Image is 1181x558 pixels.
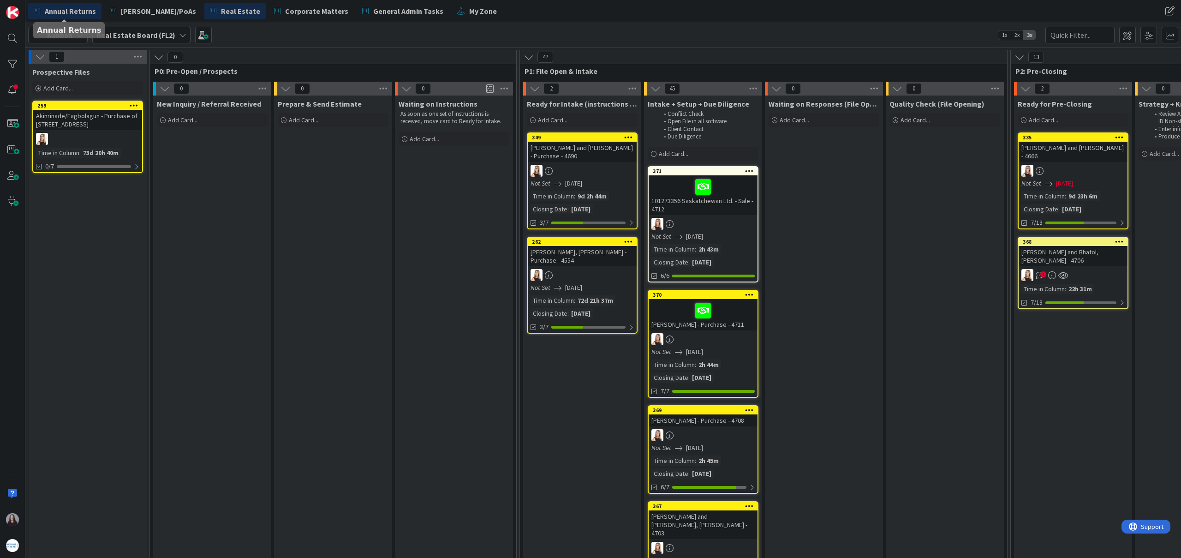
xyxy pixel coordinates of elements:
a: 368[PERSON_NAME] and Bhatol, [PERSON_NAME] - 4706DBTime in Column:22h 31m7/13 [1018,237,1128,309]
div: 371 [653,168,758,174]
span: Prepare & Send Estimate [278,99,362,108]
span: : [1065,284,1066,294]
div: Time in Column [1021,191,1065,201]
span: Add Card... [1150,150,1179,158]
div: 371 [649,167,758,175]
a: 371101273356 Saskatchewan Ltd. - Sale - 4712DBNot Set[DATE]Time in Column:2h 43mClosing Date:[DAT... [648,166,758,282]
div: 370[PERSON_NAME] - Purchase - 4711 [649,291,758,330]
span: 2 [1034,83,1050,94]
span: [PERSON_NAME]/PoAs [121,6,196,17]
span: Add Card... [538,116,567,124]
span: P1: File Open & Intake [525,66,996,76]
i: Not Set [531,283,550,292]
div: 349 [532,134,637,141]
span: 0 [785,83,801,94]
div: 101273356 Saskatchewan Ltd. - Sale - 4712 [649,175,758,215]
div: Akinrinade/Fagbolagun - Purchase of [STREET_ADDRESS] [33,110,142,130]
div: Time in Column [651,244,695,254]
img: DB [1021,269,1033,281]
span: 6/6 [661,271,669,281]
div: [PERSON_NAME] - Purchase - 4708 [649,414,758,426]
img: DB [651,218,663,230]
div: DB [649,218,758,230]
span: 2 [543,83,559,94]
b: Real Estate Board (FL2) [96,30,175,40]
div: 22h 31m [1066,284,1094,294]
span: Annual Returns [45,6,96,17]
span: New Inquiry / Referral Received [157,99,261,108]
span: 47 [537,52,553,63]
div: 9d 23h 6m [1066,191,1100,201]
img: DB [651,429,663,441]
div: Time in Column [36,148,79,158]
div: [PERSON_NAME] - Purchase - 4711 [649,299,758,330]
div: 349[PERSON_NAME] and [PERSON_NAME] - Purchase - 4690 [528,133,637,162]
span: 13 [1028,52,1044,63]
div: [PERSON_NAME], [PERSON_NAME] - Purchase - 4554 [528,246,637,266]
span: Add Card... [168,116,197,124]
div: 262[PERSON_NAME], [PERSON_NAME] - Purchase - 4554 [528,238,637,266]
div: DB [649,542,758,554]
i: Not Set [531,179,550,187]
span: Prospective Files [32,67,90,77]
div: Closing Date [651,372,688,383]
span: Ready for Intake (instructions received) [527,99,638,108]
div: Time in Column [651,360,695,370]
img: DB [531,165,543,177]
i: Not Set [1021,179,1041,187]
span: Add Card... [410,135,439,143]
a: 262[PERSON_NAME], [PERSON_NAME] - Purchase - 4554DBNot Set[DATE]Time in Column:72d 21h 37mClosing... [527,237,638,334]
span: : [79,148,81,158]
p: As soon as one set of instructions is received, move card to Ready for Intake. [400,110,507,126]
div: Closing Date [651,257,688,267]
span: Corporate Matters [285,6,348,17]
div: 369 [653,407,758,414]
span: : [1058,204,1060,214]
span: 1 [1040,271,1046,277]
span: P0: Pre-Open / Prospects [155,66,505,76]
span: Add Card... [43,84,73,92]
div: Time in Column [1021,284,1065,294]
div: 369 [649,406,758,414]
div: [DATE] [690,372,714,383]
img: DB [531,269,543,281]
span: : [695,244,696,254]
div: DB [528,165,637,177]
span: [DATE] [565,283,582,293]
span: Add Card... [659,150,688,158]
div: DB [33,133,142,145]
div: Closing Date [531,308,567,318]
div: [DATE] [690,257,714,267]
span: Waiting on Instructions [399,99,477,108]
a: General Admin Tasks [357,3,449,19]
div: 259 [33,102,142,110]
span: [DATE] [1056,179,1073,188]
div: 2h 45m [696,456,721,466]
span: 1 [49,51,65,62]
span: 7/13 [1031,298,1043,307]
div: DB [649,333,758,345]
div: Time in Column [651,456,695,466]
span: : [567,204,569,214]
span: 6/7 [661,482,669,492]
span: 0 [415,83,431,94]
a: Corporate Matters [268,3,354,19]
span: 0 [1155,83,1171,94]
span: 1x [998,30,1011,40]
div: [PERSON_NAME] and Bhatol, [PERSON_NAME] - 4706 [1019,246,1127,266]
div: Closing Date [531,204,567,214]
div: Time in Column [531,295,574,306]
span: 7/13 [1031,218,1043,228]
span: : [688,372,690,383]
a: [PERSON_NAME]/PoAs [104,3,202,19]
span: Ready for Pre-Closing [1018,99,1092,108]
span: Add Card... [1029,116,1058,124]
span: Add Card... [780,116,809,124]
a: Annual Returns [28,3,101,19]
span: My Zone [469,6,497,17]
div: [DATE] [569,308,593,318]
img: DB [651,333,663,345]
img: DB [651,542,663,554]
a: 335[PERSON_NAME] and [PERSON_NAME] - 4666DBNot Set[DATE]Time in Column:9d 23h 6mClosing Date:[DAT... [1018,132,1128,229]
span: Support [19,1,42,12]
